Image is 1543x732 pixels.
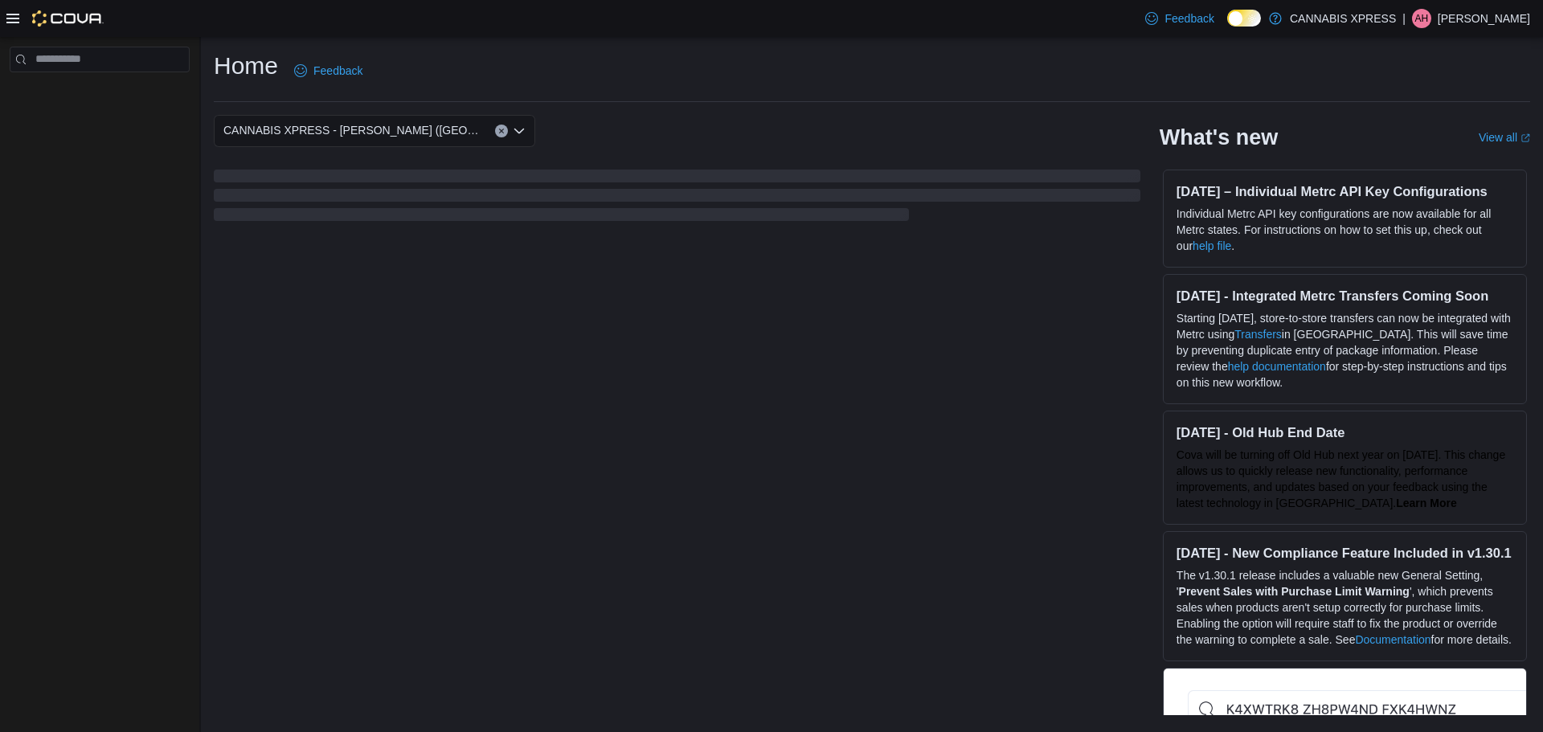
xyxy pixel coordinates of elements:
[223,121,479,140] span: CANNABIS XPRESS - [PERSON_NAME] ([GEOGRAPHIC_DATA])
[1438,9,1530,28] p: [PERSON_NAME]
[1179,585,1410,598] strong: Prevent Sales with Purchase Limit Warning
[1160,125,1278,150] h2: What's new
[1177,567,1513,648] p: The v1.30.1 release includes a valuable new General Setting, ' ', which prevents sales when produ...
[10,76,190,114] nav: Complex example
[1412,9,1431,28] div: Angela Hynes
[1396,497,1456,509] a: Learn More
[1415,9,1429,28] span: AH
[313,63,362,79] span: Feedback
[1479,131,1530,144] a: View allExternal link
[1164,10,1214,27] span: Feedback
[1355,633,1430,646] a: Documentation
[288,55,369,87] a: Feedback
[1177,310,1513,391] p: Starting [DATE], store-to-store transfers can now be integrated with Metrc using in [GEOGRAPHIC_D...
[1177,424,1513,440] h3: [DATE] - Old Hub End Date
[214,173,1140,224] span: Loading
[1177,288,1513,304] h3: [DATE] - Integrated Metrc Transfers Coming Soon
[1228,360,1326,373] a: help documentation
[1177,448,1505,509] span: Cova will be turning off Old Hub next year on [DATE]. This change allows us to quickly release ne...
[214,50,278,82] h1: Home
[1193,239,1231,252] a: help file
[1234,328,1282,341] a: Transfers
[1227,10,1261,27] input: Dark Mode
[513,125,526,137] button: Open list of options
[1520,133,1530,143] svg: External link
[1402,9,1406,28] p: |
[495,125,508,137] button: Clear input
[1177,183,1513,199] h3: [DATE] – Individual Metrc API Key Configurations
[1290,9,1396,28] p: CANNABIS XPRESS
[32,10,104,27] img: Cova
[1139,2,1220,35] a: Feedback
[1177,206,1513,254] p: Individual Metrc API key configurations are now available for all Metrc states. For instructions ...
[1177,545,1513,561] h3: [DATE] - New Compliance Feature Included in v1.30.1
